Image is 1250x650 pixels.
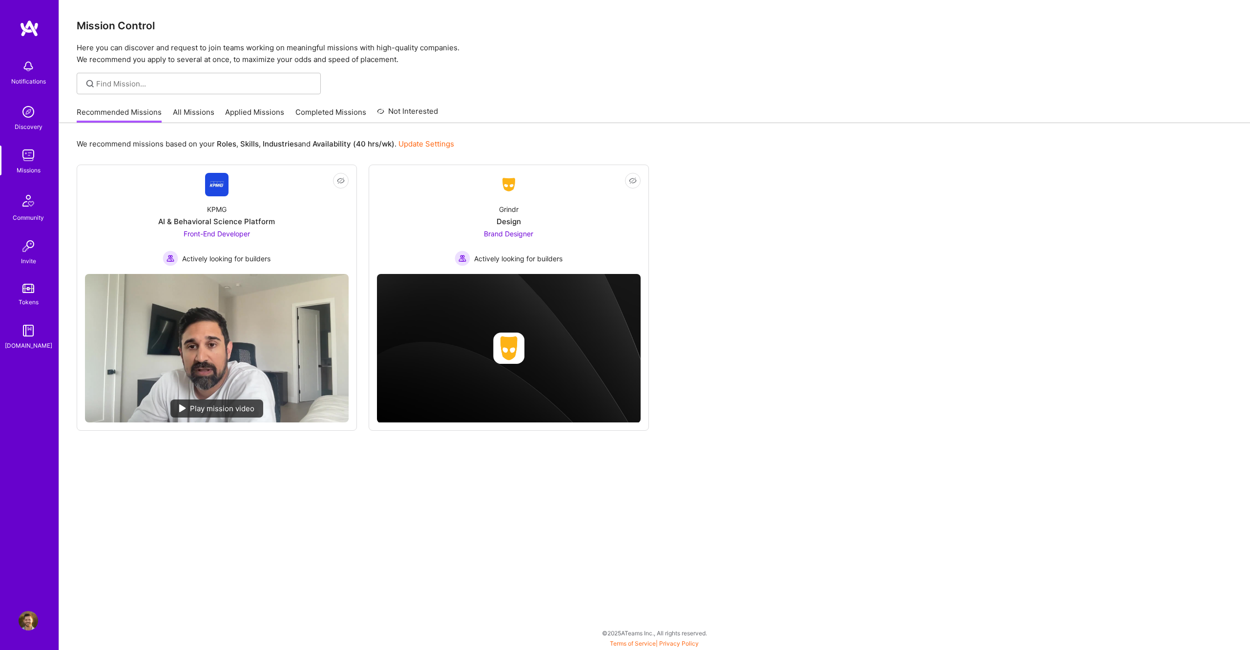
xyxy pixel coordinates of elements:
i: icon EyeClosed [337,177,345,185]
input: Find Mission... [96,79,313,89]
div: © 2025 ATeams Inc., All rights reserved. [59,621,1250,645]
img: Actively looking for builders [163,251,178,266]
img: Community [17,189,40,212]
i: icon SearchGrey [84,78,96,89]
a: Terms of Service [610,640,656,647]
div: Play mission video [170,399,263,418]
b: Availability (40 hrs/wk) [312,139,395,148]
img: User Avatar [19,611,38,630]
div: Tokens [19,297,39,307]
a: User Avatar [16,611,41,630]
div: KPMG [207,204,227,214]
a: All Missions [173,107,214,123]
div: Missions [17,165,41,175]
a: Company LogoGrindrDesignBrand Designer Actively looking for buildersActively looking for builders [377,173,641,266]
div: Notifications [11,76,46,86]
a: Recommended Missions [77,107,162,123]
span: Brand Designer [484,230,533,238]
a: Privacy Policy [659,640,699,647]
p: We recommend missions based on your , , and . [77,139,454,149]
img: Company logo [493,333,524,364]
p: Here you can discover and request to join teams working on meaningful missions with high-quality ... [77,42,1232,65]
a: Company LogoKPMGAI & Behavioral Science PlatformFront-End Developer Actively looking for builders... [85,173,349,266]
i: icon EyeClosed [629,177,637,185]
img: discovery [19,102,38,122]
div: Invite [21,256,36,266]
div: Grindr [499,204,519,214]
div: Discovery [15,122,42,132]
a: Completed Missions [295,107,366,123]
div: AI & Behavioral Science Platform [158,216,275,227]
div: Design [497,216,521,227]
a: Not Interested [377,105,438,123]
span: Actively looking for builders [474,253,562,264]
img: No Mission [85,274,349,422]
div: Community [13,212,44,223]
a: Applied Missions [225,107,284,123]
span: Front-End Developer [184,230,250,238]
b: Industries [263,139,298,148]
a: Update Settings [398,139,454,148]
img: guide book [19,321,38,340]
img: cover [377,274,641,423]
h3: Mission Control [77,20,1232,32]
b: Roles [217,139,236,148]
span: | [610,640,699,647]
img: logo [20,20,39,37]
span: Actively looking for builders [182,253,271,264]
img: Company Logo [205,173,229,196]
img: Company Logo [497,176,521,193]
img: play [179,404,186,412]
img: Invite [19,236,38,256]
img: Actively looking for builders [455,251,470,266]
img: teamwork [19,146,38,165]
img: bell [19,57,38,76]
div: [DOMAIN_NAME] [5,340,52,351]
b: Skills [240,139,259,148]
img: tokens [22,284,34,293]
